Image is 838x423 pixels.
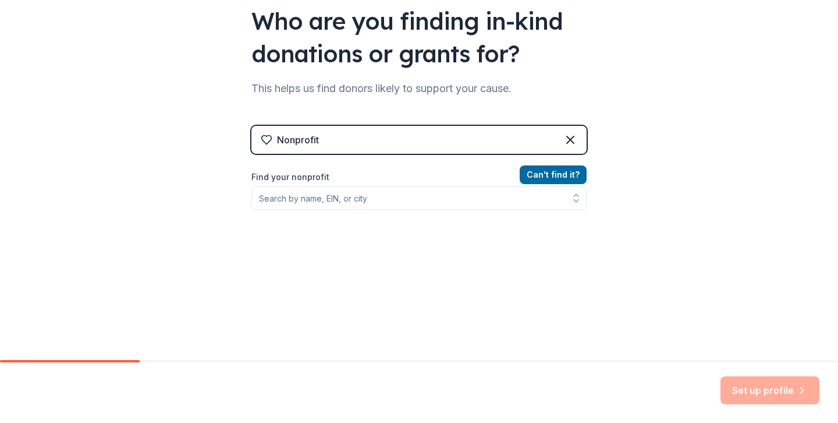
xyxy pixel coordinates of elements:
[251,5,587,70] div: Who are you finding in-kind donations or grants for?
[251,170,587,184] label: Find your nonprofit
[277,133,319,147] div: Nonprofit
[520,165,587,184] button: Can't find it?
[251,79,587,98] div: This helps us find donors likely to support your cause.
[251,186,587,210] input: Search by name, EIN, or city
